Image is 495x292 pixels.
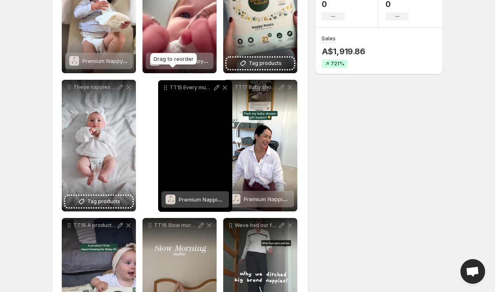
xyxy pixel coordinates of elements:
[223,80,297,211] div: TT17 Baby shower basket v2Premium Nappies 2-Week PackPremium Nappies 2-Week Pack
[244,196,325,202] span: Premium Nappies 2-Week Pack
[235,84,278,90] p: TT17 Baby shower basket v2
[69,56,79,66] img: Premium Nappy Pants 2-Week Pack
[235,222,278,229] p: Weve had our fair share of nappy fails leaks blowouts red marks you name it After trying what fel...
[322,46,365,56] p: A$1,919.86
[179,196,259,203] span: Premium Nappies 2-Week Pack
[82,58,175,64] span: Premium Nappy Pants 2-Week Pack
[331,60,344,67] span: 721%
[158,80,232,212] div: TT15 Every mums first stopPremium Nappies 2-Week PackPremium Nappies 2-Week Pack
[166,195,175,204] img: Premium Nappies 2-Week Pack
[226,58,294,69] button: Tag products
[249,59,282,67] span: Tag products
[170,84,212,91] p: TT15 Every mums first stop
[460,259,485,284] a: Open chat
[73,222,116,229] p: TT16 A product Ill be repurchasing
[322,34,336,42] h3: Sales
[65,196,133,207] button: Tag products
[73,84,116,90] p: These nappies are planet-friendly and 100 free from nastiesno chlorine lotions latex or fragrances
[62,80,136,211] div: These nappies are planet-friendly and 100 free from nastiesno chlorine lotions latex or fragrance...
[154,222,197,229] p: TT16 Slow mornings v2
[87,197,120,206] span: Tag products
